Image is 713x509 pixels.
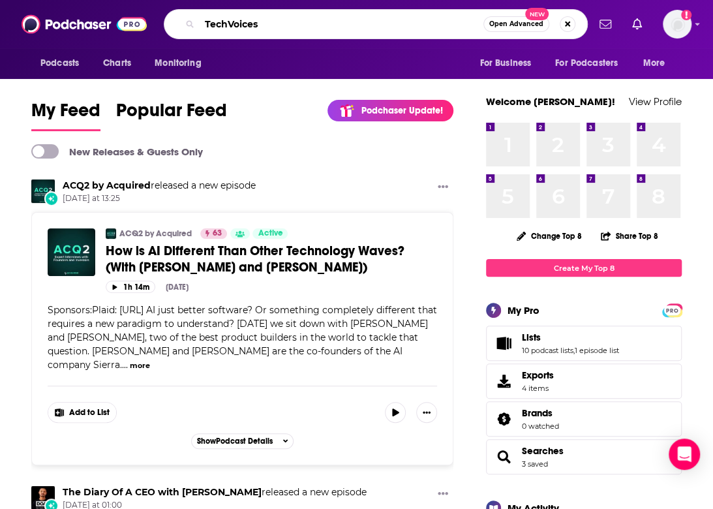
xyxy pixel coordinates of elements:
svg: Add a profile image [681,10,691,20]
span: ... [122,359,128,371]
span: How is AI Different Than Other Technology Waves? (With [PERSON_NAME] and [PERSON_NAME]) [106,243,404,275]
p: Podchaser Update! [361,105,443,116]
a: Exports [486,363,682,399]
input: Search podcasts, credits, & more... [200,14,483,35]
button: 1h 14m [106,281,155,293]
button: Show More Button [48,403,116,422]
div: New Episode [44,191,59,206]
a: Active [252,228,288,239]
span: PRO [664,305,680,315]
a: ACQ2 by Acquired [119,228,192,239]
a: Searches [522,445,564,457]
span: Show Podcast Details [197,437,273,446]
span: Monitoring [155,54,201,72]
span: For Business [479,54,531,72]
div: My Pro [508,304,539,316]
img: ACQ2 by Acquired [106,228,116,239]
span: Popular Feed [116,99,227,129]
button: ShowPodcast Details [191,433,294,449]
span: Brands [486,401,682,437]
a: Popular Feed [116,99,227,131]
a: Show notifications dropdown [594,13,616,35]
a: Show notifications dropdown [627,13,647,35]
button: open menu [547,51,637,76]
div: Search podcasts, credits, & more... [164,9,588,39]
span: New [525,8,549,20]
span: Brands [522,407,553,419]
img: Podchaser - Follow, Share and Rate Podcasts [22,12,147,37]
div: Open Intercom Messenger [669,439,700,470]
button: Change Top 8 [509,228,590,244]
button: Share Top 8 [600,223,659,249]
button: Open AdvancedNew [483,16,549,32]
span: Active [258,227,282,240]
a: Searches [491,448,517,466]
a: View Profile [629,95,682,108]
a: 10 podcast lists [522,346,573,355]
button: Show More Button [432,179,453,196]
button: Show More Button [416,402,437,423]
span: Lists [486,326,682,361]
button: open menu [31,51,96,76]
h3: released a new episode [63,179,256,192]
a: How is AI Different Than Other Technology Waves? (With [PERSON_NAME] and [PERSON_NAME]) [106,243,437,275]
a: PRO [664,305,680,315]
a: ACQ2 by Acquired [63,179,151,191]
span: Open Advanced [489,21,543,27]
span: Logged in as mindyn [663,10,691,39]
button: more [130,360,150,371]
a: 1 episode list [575,346,619,355]
a: Create My Top 8 [486,259,682,277]
span: For Podcasters [555,54,618,72]
a: Brands [522,407,559,419]
span: , [573,346,575,355]
div: [DATE] [166,283,189,292]
a: Charts [95,51,139,76]
span: Searches [486,439,682,474]
a: Lists [491,334,517,352]
button: open menu [634,51,682,76]
span: Lists [522,332,541,343]
h3: released a new episode [63,486,367,499]
span: [DATE] at 13:25 [63,193,256,204]
span: Exports [491,372,517,390]
a: My Feed [31,99,100,131]
button: Show profile menu [663,10,691,39]
button: open menu [145,51,218,76]
a: 3 saved [522,459,548,469]
img: ACQ2 by Acquired [31,179,55,203]
a: Brands [491,410,517,428]
img: How is AI Different Than Other Technology Waves? (With Bret Taylor and Clay Bavor) [48,228,95,276]
button: open menu [470,51,547,76]
span: Exports [522,369,554,381]
a: The Diary Of A CEO with Steven Bartlett [63,486,262,498]
a: Welcome [PERSON_NAME]! [486,95,615,108]
span: 63 [213,227,222,240]
a: 63 [200,228,227,239]
span: Podcasts [40,54,79,72]
span: Add to List [69,408,110,418]
span: More [643,54,665,72]
span: 4 items [522,384,554,393]
span: My Feed [31,99,100,129]
img: User Profile [663,10,691,39]
span: Sponsors:Plaid: [URL] AI just better software? Or something completely different that requires a ... [48,304,437,371]
a: Lists [522,332,619,343]
a: 0 watched [522,422,559,431]
button: Show More Button [432,486,453,502]
span: Charts [103,54,131,72]
a: New Releases & Guests Only [31,144,203,159]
